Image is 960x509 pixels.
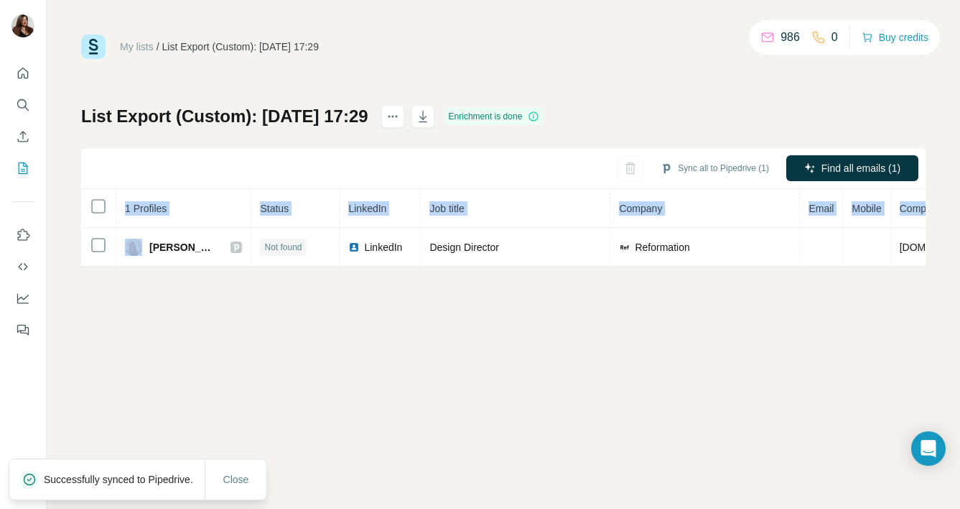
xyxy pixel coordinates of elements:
[831,29,838,46] p: 0
[81,35,106,59] img: Surfe Logo
[125,203,167,214] span: 1 Profiles
[11,155,34,181] button: My lists
[364,240,402,254] span: LinkedIn
[44,472,205,487] p: Successfully synced to Pipedrive.
[149,240,216,254] span: [PERSON_NAME]
[862,27,928,47] button: Buy credits
[786,155,918,181] button: Find all emails (1)
[11,317,34,343] button: Feedback
[780,29,800,46] p: 986
[619,203,662,214] span: Company
[619,242,630,253] img: company-logo
[11,92,34,118] button: Search
[213,467,259,492] button: Close
[651,157,779,179] button: Sync all to Pipedrive (1)
[444,108,544,125] div: Enrichment is done
[348,242,360,253] img: LinkedIn logo
[11,14,34,37] img: Avatar
[635,240,689,254] span: Reformation
[348,203,386,214] span: LinkedIn
[11,60,34,86] button: Quick start
[264,241,302,254] span: Not found
[11,222,34,248] button: Use Surfe on LinkedIn
[157,40,159,54] li: /
[808,203,834,214] span: Email
[911,431,946,466] div: Open Intercom Messenger
[11,285,34,311] button: Dashboard
[821,161,900,175] span: Find all emails (1)
[120,41,154,52] a: My lists
[11,254,34,280] button: Use Surfe API
[381,105,404,128] button: actions
[125,239,142,256] img: Avatar
[223,472,249,487] span: Close
[429,203,464,214] span: Job title
[260,203,289,214] span: Status
[81,105,368,128] h1: List Export (Custom): [DATE] 17:29
[11,124,34,150] button: Enrich CSV
[429,242,498,253] span: Design Director
[162,40,319,54] div: List Export (Custom): [DATE] 17:29
[852,203,881,214] span: Mobile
